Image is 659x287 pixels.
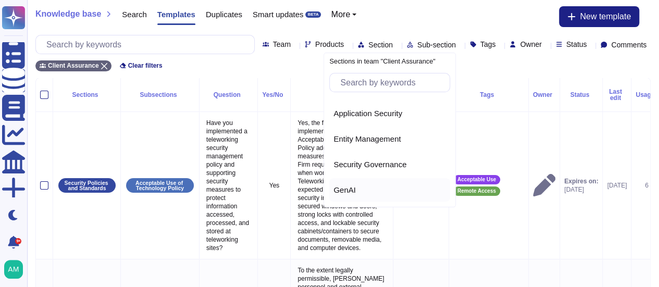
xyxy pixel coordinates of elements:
[564,92,598,98] div: Status
[611,41,646,48] span: Comments
[533,92,555,98] div: Owner
[333,185,446,195] div: GenAI
[607,89,627,101] div: Last edit
[329,58,450,65] p: Sections in team "Client Assurance"
[453,92,524,98] div: Tags
[273,41,291,48] span: Team
[130,180,190,191] p: Acceptable Use of Technology Policy
[564,177,598,185] span: Expires on:
[35,10,101,18] span: Knowledge base
[333,160,406,169] span: Security Governance
[559,6,639,27] button: New template
[335,73,450,92] input: Search by keywords
[48,63,99,69] span: Client Assurance
[566,41,587,48] span: Status
[204,92,253,98] div: Question
[122,10,147,18] span: Search
[57,92,116,98] div: Sections
[128,63,163,69] span: Clear filters
[41,35,254,54] input: Search by keywords
[480,41,496,48] span: Tags
[295,92,389,98] div: Answer
[4,260,23,279] img: user
[206,10,242,18] span: Duplicates
[333,134,446,144] div: Entity Management
[333,134,401,144] span: Entity Management
[333,109,402,118] span: Application Security
[305,11,320,18] div: BETA
[295,116,389,255] p: Yes, the firm has an implemented policy. An Acceptable Use of Technology Policy addresses the mea...
[333,160,446,169] div: Security Governance
[564,185,598,194] span: [DATE]
[253,10,304,18] span: Smart updates
[636,181,657,190] div: 6
[331,10,350,19] span: More
[329,127,450,151] div: Entity Management
[315,41,344,48] span: Products
[157,10,195,18] span: Templates
[333,185,356,195] span: GenAI
[457,189,496,194] span: Remote Access
[2,258,30,281] button: user
[331,10,357,19] button: More
[520,41,541,48] span: Owner
[262,92,286,98] div: Yes/No
[62,180,112,191] p: Security Policies and Standards
[329,178,450,202] div: GenAI
[15,238,21,244] div: 9+
[329,153,450,176] div: Security Governance
[607,181,627,190] div: [DATE]
[262,181,286,190] p: Yes
[125,92,195,98] div: Subsections
[457,177,496,182] span: Acceptable Use
[204,116,253,255] p: Have you implemented a teleworking security management policy and supporting security measures to...
[580,13,631,21] span: New template
[329,102,450,125] div: Application Security
[417,41,456,48] span: Sub-section
[636,92,657,98] div: Usage
[368,41,393,48] span: Section
[333,109,446,118] div: Application Security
